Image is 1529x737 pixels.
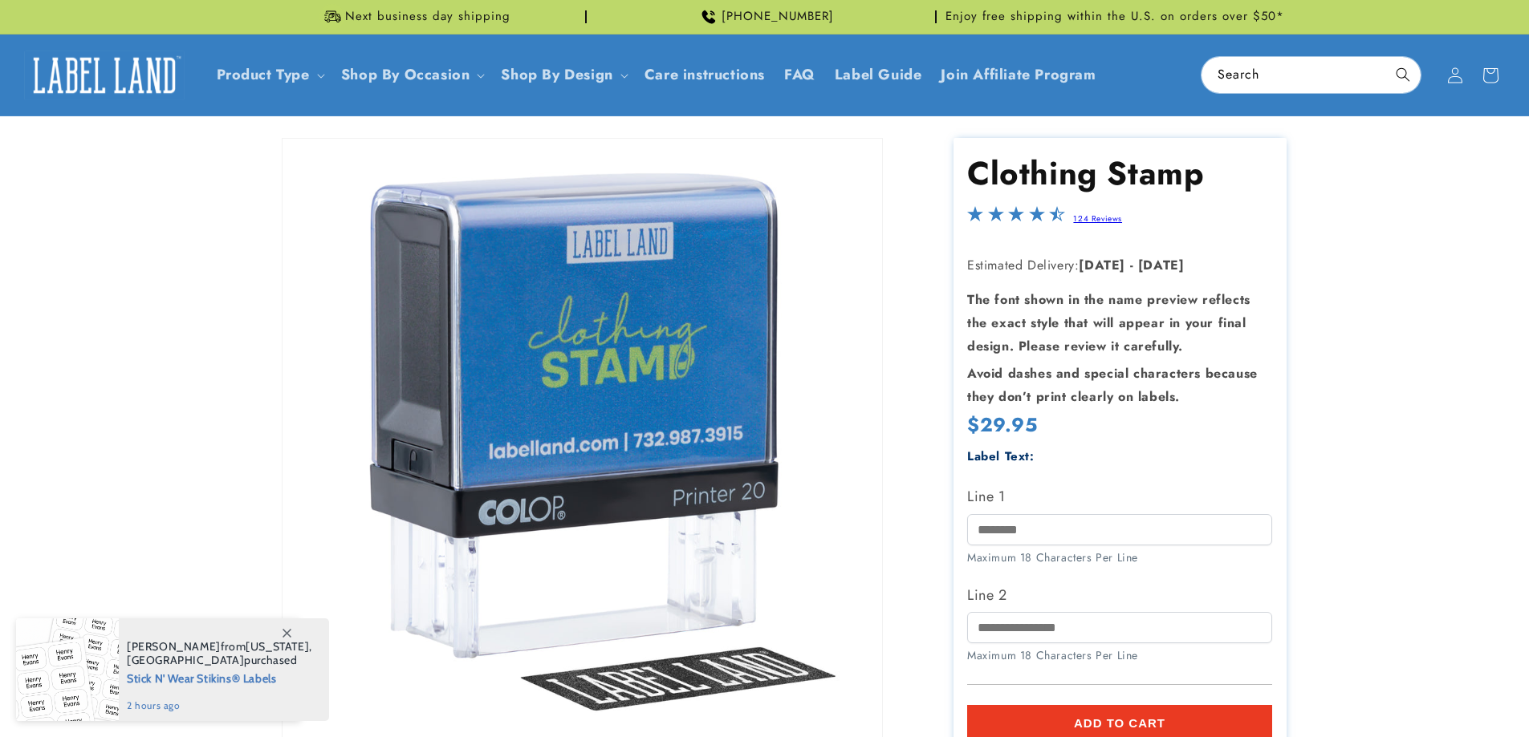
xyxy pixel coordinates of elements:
[217,64,310,85] a: Product Type
[207,56,331,94] summary: Product Type
[1073,213,1122,225] a: 124 Reviews
[1079,256,1125,274] strong: [DATE]
[967,210,1065,229] span: 4.4-star overall rating
[931,56,1105,94] a: Join Affiliate Program
[941,66,1096,84] span: Join Affiliate Program
[341,66,470,84] span: Shop By Occasion
[967,290,1250,355] strong: The font shown in the name preview reflects the exact style that will appear in your final design...
[491,56,634,94] summary: Shop By Design
[967,582,1272,608] label: Line 2
[127,639,221,654] span: [PERSON_NAME]
[127,640,312,667] span: from , purchased
[501,64,612,85] a: Shop By Design
[967,549,1272,566] div: Maximum 18 Characters Per Line
[967,447,1035,465] label: Label Text:
[246,639,309,654] span: [US_STATE]
[967,254,1272,277] p: Estimated Delivery:
[825,56,932,94] a: Label Guide
[967,647,1272,664] div: Maximum 18 Characters Per Line
[1385,57,1421,92] button: Search
[645,66,765,84] span: Care instructions
[967,484,1272,509] label: Line 1
[1130,256,1134,274] strong: -
[967,152,1272,194] h1: Clothing Stamp
[18,44,191,106] a: Label Land
[835,66,922,84] span: Label Guide
[1074,716,1165,731] span: Add to cart
[345,9,510,25] span: Next business day shipping
[1368,668,1513,721] iframe: Gorgias live chat messenger
[967,412,1038,437] span: $29.95
[331,56,492,94] summary: Shop By Occasion
[967,364,1258,406] strong: Avoid dashes and special characters because they don’t print clearly on labels.
[784,66,815,84] span: FAQ
[127,653,244,667] span: [GEOGRAPHIC_DATA]
[945,9,1284,25] span: Enjoy free shipping within the U.S. on orders over $50*
[1138,256,1185,274] strong: [DATE]
[24,51,185,100] img: Label Land
[722,9,834,25] span: [PHONE_NUMBER]
[635,56,775,94] a: Care instructions
[775,56,825,94] a: FAQ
